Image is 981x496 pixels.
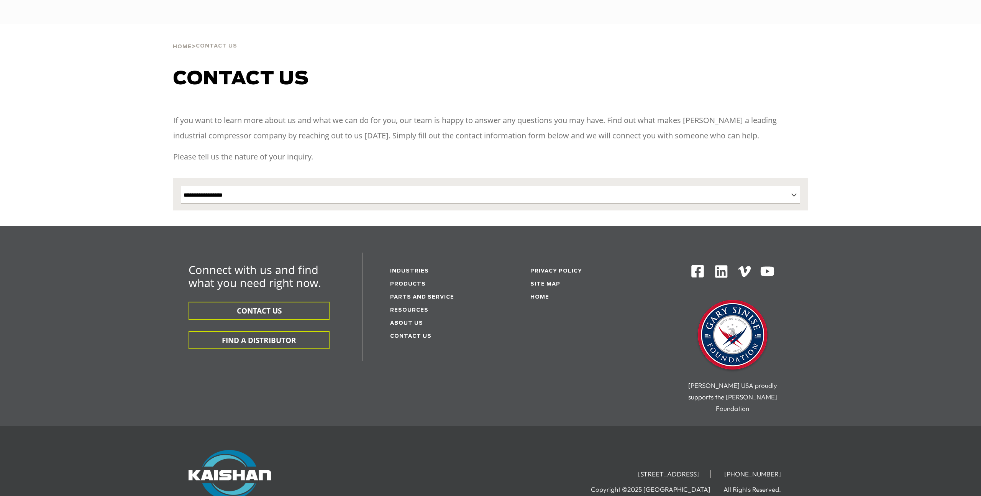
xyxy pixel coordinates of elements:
[173,43,192,50] a: Home
[390,308,428,313] a: Resources
[738,266,751,277] img: Vimeo
[173,44,192,49] span: Home
[713,470,792,478] li: [PHONE_NUMBER]
[173,149,808,164] p: Please tell us the nature of your inquiry.
[694,297,771,374] img: Gary Sinise Foundation
[627,470,711,478] li: [STREET_ADDRESS]
[173,24,237,53] div: >
[714,264,729,279] img: Linkedin
[691,264,705,278] img: Facebook
[390,321,423,326] a: About Us
[723,486,792,493] li: All Rights Reserved.
[688,381,777,412] span: [PERSON_NAME] USA proudly supports the [PERSON_NAME] Foundation
[591,486,722,493] li: Copyright ©2025 [GEOGRAPHIC_DATA]
[530,269,582,274] a: Privacy Policy
[390,282,426,287] a: Products
[390,295,454,300] a: Parts and service
[173,113,808,143] p: If you want to learn more about us and what we can do for you, our team is happy to answer any qu...
[173,70,309,88] span: Contact us
[189,302,330,320] button: CONTACT US
[530,295,549,300] a: Home
[530,282,560,287] a: Site Map
[390,334,431,339] a: Contact Us
[390,269,429,274] a: Industries
[189,262,321,290] span: Connect with us and find what you need right now.
[196,44,237,49] span: Contact Us
[760,264,775,279] img: Youtube
[189,331,330,349] button: FIND A DISTRIBUTOR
